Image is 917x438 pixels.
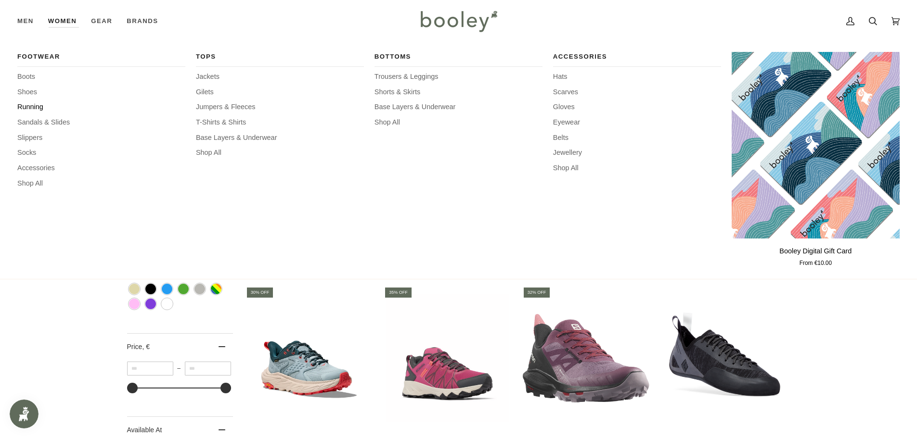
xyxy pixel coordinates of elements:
img: Salomon Women's OUTPulse GTX Tulipwood / Black / Poppy Red - Booley Galway [522,294,650,422]
div: 32% off [524,288,550,298]
span: Gear [91,16,112,26]
a: Sandals & Slides [17,117,185,128]
span: Available At [127,426,162,434]
a: Footwear [17,52,185,67]
span: Colour: Blue [162,284,172,294]
a: Accessories [17,163,185,174]
span: – [173,365,185,372]
span: Colour: Pink [129,299,140,309]
a: Shop All [196,148,364,158]
a: Booley Digital Gift Card [732,242,900,268]
a: Socks [17,148,185,158]
div: 30% off [247,288,273,298]
a: Bottoms [375,52,542,67]
product-grid-item-variant: €10.00 [732,52,900,238]
span: Colour: Green [178,284,189,294]
a: Shorts & Skirts [375,87,542,98]
a: Tops [196,52,364,67]
a: Accessories [553,52,721,67]
a: T-Shirts & Shirts [196,117,364,128]
product-grid-item: Booley Digital Gift Card [732,52,900,268]
a: Hats [553,72,721,82]
a: Base Layers & Underwear [196,133,364,143]
div: 35% off [385,288,412,298]
img: Black Diamond Momentum Lace Climbing Shoe Black / Anthracite - Booley Galway [660,294,788,422]
img: Columbia Women's Peakfreak II OutDry Dark Fuchsia / Juicy - Booley Galway [384,294,511,422]
input: Minimum value [127,362,173,375]
iframe: Button to open loyalty program pop-up [10,400,39,428]
span: Women [48,16,77,26]
span: , € [142,343,150,350]
span: Colour: Beige [129,284,140,294]
input: Maximum value [185,362,231,375]
span: Colour: White [162,299,172,309]
span: Bottoms [375,52,542,62]
a: Shoes [17,87,185,98]
a: Slippers [17,133,185,143]
a: Gilets [196,87,364,98]
span: Colour: Purple [145,299,156,309]
a: Jumpers & Fleeces [196,102,364,113]
a: Belts [553,133,721,143]
span: Price [127,343,150,350]
a: Jewellery [553,148,721,158]
a: Shop All [553,163,721,174]
a: Scarves [553,87,721,98]
a: Eyewear [553,117,721,128]
span: Accessories [553,52,721,62]
span: Footwear [17,52,185,62]
span: Tops [196,52,364,62]
span: Brands [127,16,158,26]
span: Colour: Multicolour [211,284,221,294]
p: Booley Digital Gift Card [779,246,852,257]
span: Colour: Black [145,284,156,294]
span: From €10.00 [800,259,832,268]
a: Trousers & Leggings [375,72,542,82]
span: Men [17,16,34,26]
a: Boots [17,72,185,82]
span: Colour: Grey [194,284,205,294]
a: Shop All [375,117,542,128]
img: Booley [416,7,501,35]
a: Jackets [196,72,364,82]
a: Base Layers & Underwear [375,102,542,113]
img: Hoka Women's Anacapa 2 Low GTX Druzy / Dawn Light - Booley Galway [245,294,373,422]
a: Gloves [553,102,721,113]
a: Booley Digital Gift Card [732,52,900,238]
a: Shop All [17,178,185,189]
a: Running [17,102,185,113]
